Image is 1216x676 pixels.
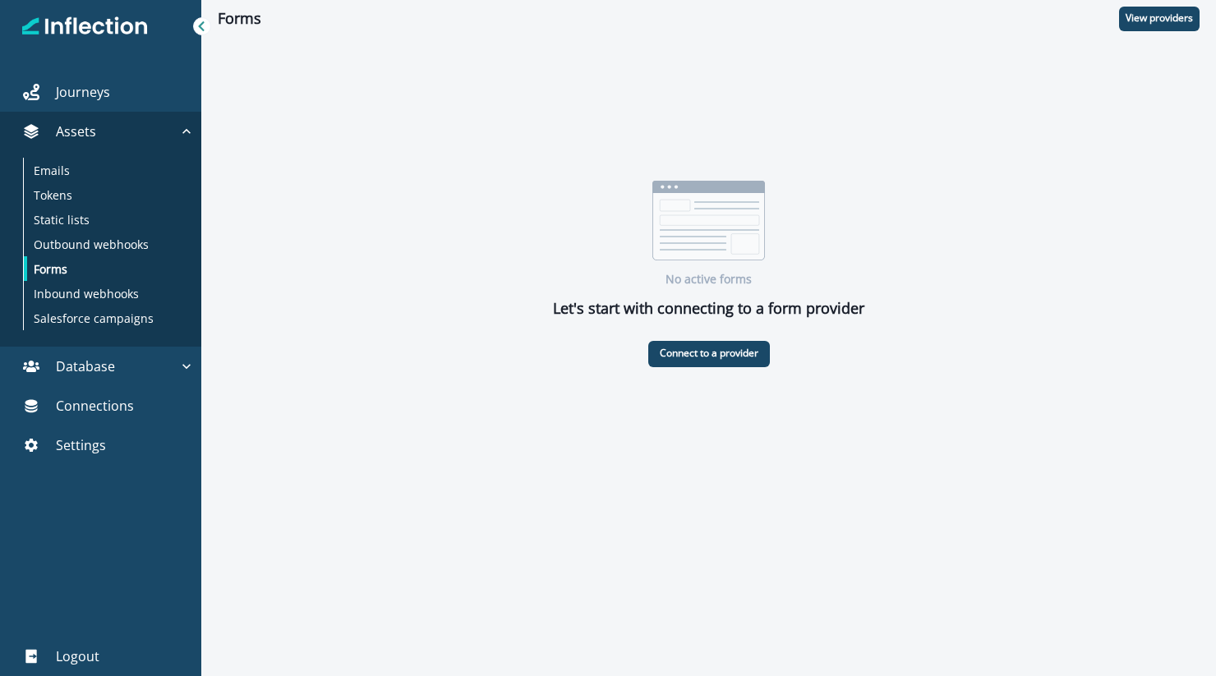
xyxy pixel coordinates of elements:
[34,186,72,204] p: Tokens
[34,236,149,253] p: Outbound webhooks
[24,306,188,330] a: Salesforce campaigns
[666,270,752,287] p: No active forms
[24,281,188,306] a: Inbound webhooks
[56,122,96,141] p: Assets
[34,162,70,179] p: Emails
[24,207,188,232] a: Static lists
[56,396,134,416] p: Connections
[1126,12,1193,24] p: View providers
[34,211,90,228] p: Static lists
[56,82,110,102] p: Journeys
[22,15,148,38] img: Inflection
[34,260,67,278] p: Forms
[648,341,770,367] button: Connect to a provider
[56,356,115,376] p: Database
[56,646,99,666] p: Logout
[24,158,188,182] a: Emails
[660,347,758,359] p: Connect to a provider
[56,435,106,455] p: Settings
[24,182,188,207] a: Tokens
[34,285,139,302] p: Inbound webhooks
[24,256,188,281] a: Forms
[218,10,261,28] h1: Forms
[34,310,154,327] p: Salesforce campaigns
[1119,7,1200,31] button: View providers
[24,232,188,256] a: Outbound webhooks
[652,181,765,260] img: forms
[553,297,864,320] p: Let's start with connecting to a form provider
